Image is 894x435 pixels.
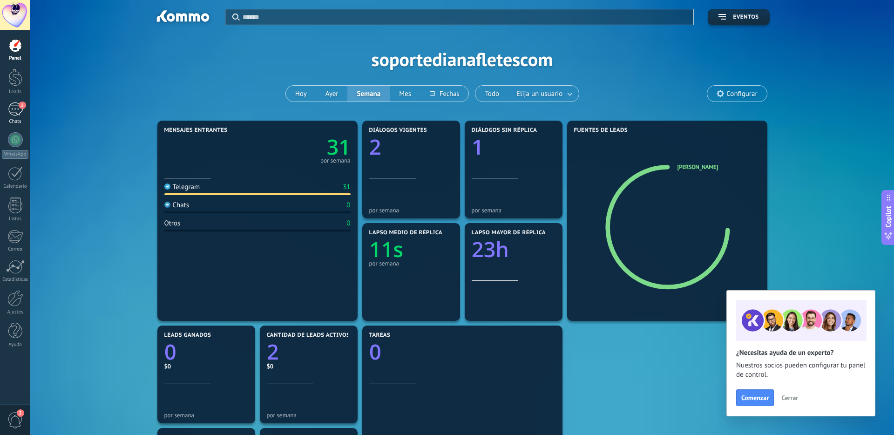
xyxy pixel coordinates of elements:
div: Calendario [2,184,29,190]
span: Diálogos vigentes [369,127,427,134]
text: 1 [472,133,484,161]
img: Chats [164,202,170,208]
a: 0 [164,338,248,366]
div: por semana [369,207,453,214]
div: 0 [346,201,350,210]
span: Diálogos sin réplica [472,127,537,134]
div: Panel [2,55,29,61]
div: WhatsApp [2,150,28,159]
span: Cerrar [781,394,798,401]
div: por semana [267,412,351,419]
div: por semana [369,260,453,267]
button: Semana [347,86,390,102]
text: 2 [369,133,381,161]
button: Ayer [316,86,348,102]
div: Leads [2,89,29,95]
span: Eventos [733,14,759,20]
text: 23h [472,235,509,264]
div: por semana [320,158,351,163]
div: por semana [472,207,555,214]
div: 31 [343,183,350,191]
div: 0 [346,219,350,228]
div: por semana [164,412,248,419]
div: Ajustes [2,309,29,315]
span: Nuestros socios pueden configurar tu panel de control. [736,361,866,380]
div: Correo [2,246,29,252]
span: 1 [19,102,26,109]
a: 31 [257,133,351,161]
span: Fuentes de leads [574,127,628,134]
div: Estadísticas [2,277,29,283]
div: Listas [2,216,29,222]
span: Mensajes entrantes [164,127,228,134]
button: Elija un usuario [508,86,579,102]
div: Chats [164,201,190,210]
button: Fechas [420,86,468,102]
div: Ayuda [2,342,29,348]
text: 0 [369,338,381,366]
button: Eventos [708,9,769,25]
a: 2 [267,338,351,366]
div: Chats [2,119,29,125]
button: Cerrar [777,391,802,405]
span: Elija un usuario [515,88,564,100]
span: Lapso medio de réplica [369,230,443,236]
button: Todo [475,86,508,102]
a: 23h [472,235,555,264]
span: Tareas [369,332,391,339]
span: Copilot [884,206,893,228]
span: Leads ganados [164,332,211,339]
a: [PERSON_NAME] [677,163,718,171]
div: $0 [267,362,351,370]
text: 11s [369,235,403,264]
a: 0 [369,338,555,366]
span: Configurar [726,90,757,98]
div: $0 [164,362,248,370]
img: Telegram [164,184,170,190]
span: Comenzar [741,394,769,401]
text: 0 [164,338,176,366]
span: 2 [17,409,24,417]
button: Mes [390,86,420,102]
text: 31 [326,133,350,161]
span: Cantidad de leads activos [267,332,350,339]
span: Lapso mayor de réplica [472,230,546,236]
text: 2 [267,338,279,366]
button: Hoy [286,86,316,102]
button: Comenzar [736,389,774,406]
div: Otros [164,219,181,228]
div: Telegram [164,183,200,191]
h2: ¿Necesitas ayuda de un experto? [736,348,866,357]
